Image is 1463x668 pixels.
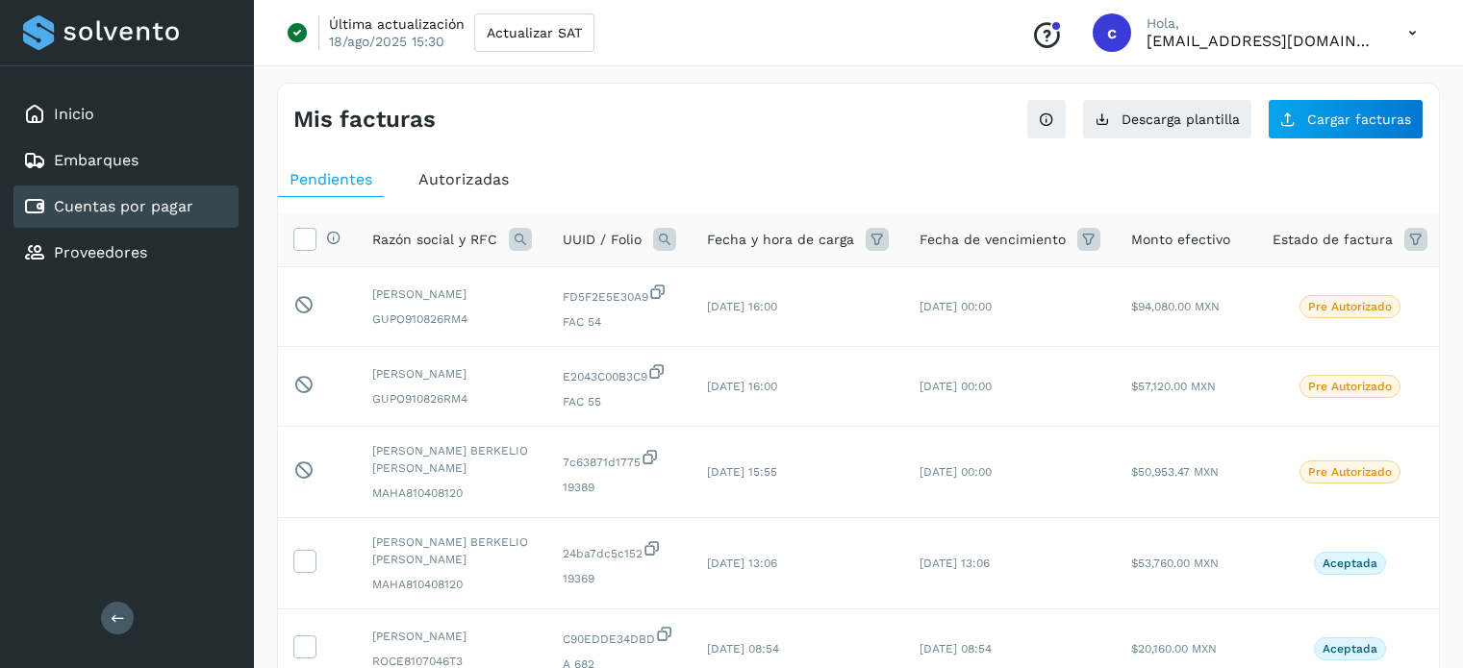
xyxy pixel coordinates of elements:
p: Pre Autorizado [1308,300,1392,313]
p: 18/ago/2025 15:30 [329,33,444,50]
span: GUPO910826RM4 [372,310,532,328]
div: Proveedores [13,232,239,274]
span: [DATE] 08:54 [707,642,779,656]
h4: Mis facturas [293,106,436,134]
span: [DATE] 00:00 [920,300,992,313]
span: $20,160.00 MXN [1131,642,1217,656]
span: [PERSON_NAME] [372,628,532,645]
span: [DATE] 00:00 [920,380,992,393]
span: MAHA810408120 [372,576,532,593]
span: GUPO910826RM4 [372,390,532,408]
span: [DATE] 13:06 [707,557,777,570]
p: Aceptada [1323,642,1377,656]
p: cxp1@53cargo.com [1147,32,1377,50]
span: Cargar facturas [1307,112,1411,126]
span: [DATE] 15:55 [707,465,777,479]
span: 7c63871d1775 [563,448,676,471]
p: Pre Autorizado [1308,465,1392,479]
span: Monto efectivo [1131,230,1230,250]
span: FAC 54 [563,313,676,331]
p: Última actualización [329,15,465,33]
span: 19389 [563,479,676,496]
span: Actualizar SAT [487,26,582,39]
span: $94,080.00 MXN [1131,300,1220,313]
span: 24ba7dc5c152 [563,539,676,562]
span: $53,760.00 MXN [1131,557,1219,570]
span: FAC 55 [563,393,676,410]
span: $50,953.47 MXN [1131,465,1219,479]
span: E2043C00B3C9 [563,362,676,385]
a: Proveedores [54,243,147,261]
span: [PERSON_NAME] [372,365,532,383]
a: Cuentas por pagar [54,197,193,215]
span: Estado de factura [1273,230,1393,250]
a: Embarques [54,151,139,169]
p: Pre Autorizado [1308,380,1392,393]
button: Actualizar SAT [474,13,594,52]
span: [PERSON_NAME] [372,285,532,303]
span: [DATE] 13:06 [920,557,990,570]
div: Cuentas por pagar [13,186,239,228]
span: Autorizadas [418,170,509,188]
span: FD5F2E5E30A9 [563,283,676,306]
span: UUID / Folio [563,230,642,250]
div: Inicio [13,93,239,136]
span: Fecha y hora de carga [707,230,854,250]
span: C90EDDE34DBD [563,625,676,648]
span: [DATE] 16:00 [707,300,777,313]
span: Descarga plantilla [1122,112,1240,126]
span: [DATE] 00:00 [920,465,992,479]
a: Inicio [54,105,94,123]
span: MAHA810408120 [372,484,532,502]
span: 19369 [563,570,676,587]
span: [DATE] 16:00 [707,380,777,393]
p: Aceptada [1323,557,1377,570]
button: Descarga plantilla [1082,99,1252,139]
span: Pendientes [290,170,372,188]
span: [DATE] 08:54 [920,642,992,656]
span: Fecha de vencimiento [920,230,1066,250]
span: Razón social y RFC [372,230,497,250]
button: Cargar facturas [1268,99,1424,139]
p: Hola, [1147,15,1377,32]
div: Embarques [13,139,239,182]
span: $57,120.00 MXN [1131,380,1216,393]
span: [PERSON_NAME] BERKELIO [PERSON_NAME] [372,533,532,568]
span: [PERSON_NAME] BERKELIO [PERSON_NAME] [372,442,532,477]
